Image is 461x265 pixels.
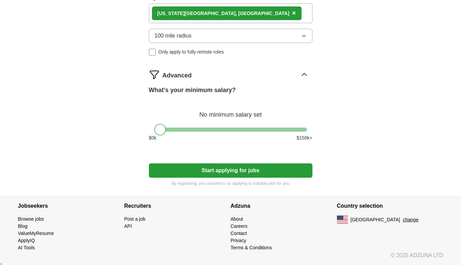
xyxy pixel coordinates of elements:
[292,8,296,18] button: ×
[18,223,28,229] a: Blog
[231,245,272,250] a: Terms & Conditions
[18,245,35,250] a: AI Tools
[149,134,157,142] span: $ 0 k
[231,223,248,229] a: Careers
[231,238,246,243] a: Privacy
[18,231,54,236] a: ValueMyResume
[18,238,35,243] a: ApplyIQ
[124,223,132,229] a: API
[149,180,312,187] p: By registering, you consent to us applying to suitable jobs for you
[158,48,224,56] span: Only apply to fully remote roles
[149,49,156,56] input: Only apply to fully remote roles
[157,11,289,16] strong: [US_STATE][GEOGRAPHIC_DATA], [GEOGRAPHIC_DATA]
[149,163,312,178] button: Start applying for jobs
[231,216,243,222] a: About
[124,216,145,222] a: Post a job
[337,196,443,216] h4: Country selection
[231,231,247,236] a: Contact
[351,216,400,223] span: [GEOGRAPHIC_DATA]
[155,32,192,40] span: 100 mile radius
[149,29,312,43] button: 100 mile radius
[337,216,348,224] img: US flag
[403,216,418,223] button: change
[296,134,312,142] span: $ 150 k+
[292,9,296,17] span: ×
[149,69,160,80] img: filter
[18,216,44,222] a: Browse jobs
[149,103,312,119] div: No minimum salary set
[163,71,192,80] span: Advanced
[13,251,449,265] div: © 2025 ADZUNA LTD
[149,86,236,95] label: What's your minimum salary?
